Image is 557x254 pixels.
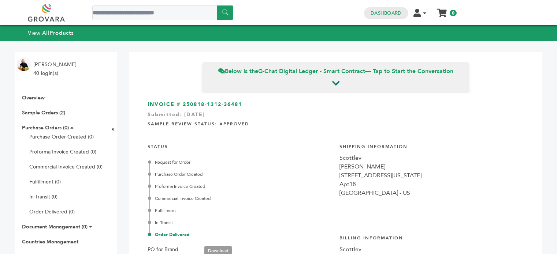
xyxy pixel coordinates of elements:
[218,67,453,75] span: Below is the — Tap to Start the Conversation
[148,138,332,153] h4: STATUS
[22,124,69,131] a: Purchase Orders (0)
[339,171,524,180] div: [STREET_ADDRESS][US_STATE]
[339,230,524,245] h4: Billing Information
[22,223,88,230] a: Document Management (0)
[339,189,524,197] div: [GEOGRAPHIC_DATA] - US
[371,10,401,16] a: Dashboard
[29,163,103,170] a: Commercial Invoice Created (0)
[49,29,74,37] strong: Products
[22,109,65,116] a: Sample Orders (2)
[148,245,178,254] label: PO for Brand
[339,180,524,189] div: Apt18
[148,111,524,122] div: Submitted: [DATE]
[438,7,446,14] a: My Cart
[149,231,332,238] div: Order Delivered
[22,94,45,101] a: Overview
[29,148,96,155] a: Proforma Invoice Created (0)
[339,245,524,254] div: Scottlev
[149,195,332,202] div: Commercial Invoice Created
[22,238,78,245] a: Countries Management
[258,67,365,75] strong: G-Chat Digital Ledger - Smart Contract
[339,162,524,171] div: [PERSON_NAME]
[29,208,75,215] a: Order Delivered (0)
[149,219,332,226] div: In-Transit
[339,153,524,162] div: Scottlev
[450,10,457,16] span: 0
[29,178,61,185] a: Fulfillment (0)
[339,138,524,153] h4: Shipping Information
[29,193,57,200] a: In-Transit (0)
[149,183,332,190] div: Proforma Invoice Created
[29,133,94,140] a: Purchase Order Created (0)
[149,207,332,214] div: Fulfillment
[148,115,524,131] h4: Sample Review Status: Approved
[92,5,233,20] input: Search a product or brand...
[28,29,74,37] a: View AllProducts
[149,159,332,166] div: Request for Order
[148,101,524,108] h3: INVOICE # 250818-1312-36481
[149,171,332,178] div: Purchase Order Created
[33,60,82,78] li: [PERSON_NAME] - 40 login(s)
